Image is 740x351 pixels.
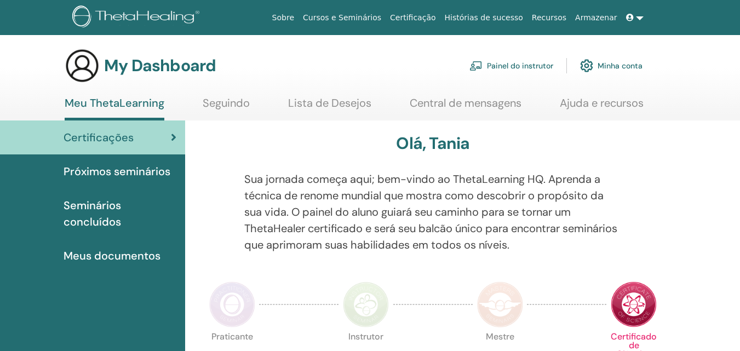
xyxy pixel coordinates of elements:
a: Lista de Desejos [288,96,371,118]
p: Sua jornada começa aqui; bem-vindo ao ThetaLearning HQ. Aprenda a técnica de renome mundial que m... [244,171,622,253]
a: Recursos [527,8,571,28]
a: Minha conta [580,54,643,78]
span: Meus documentos [64,248,160,264]
a: Central de mensagens [410,96,521,118]
a: Seguindo [203,96,250,118]
span: Próximos seminários [64,163,170,180]
a: Sobre [268,8,299,28]
a: Histórias de sucesso [440,8,527,28]
a: Painel do instrutor [469,54,553,78]
img: logo.png [72,5,203,30]
img: Certificate of Science [611,281,657,327]
a: Meu ThetaLearning [65,96,164,120]
a: Certificação [386,8,440,28]
h3: My Dashboard [104,56,216,76]
span: Certificações [64,129,134,146]
img: Instructor [343,281,389,327]
img: Master [477,281,523,327]
span: Seminários concluídos [64,197,176,230]
a: Cursos e Seminários [299,8,386,28]
img: chalkboard-teacher.svg [469,61,483,71]
h3: Olá, Tania [396,134,469,153]
img: cog.svg [580,56,593,75]
img: Practitioner [209,281,255,327]
a: Ajuda e recursos [560,96,644,118]
a: Armazenar [571,8,621,28]
img: generic-user-icon.jpg [65,48,100,83]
